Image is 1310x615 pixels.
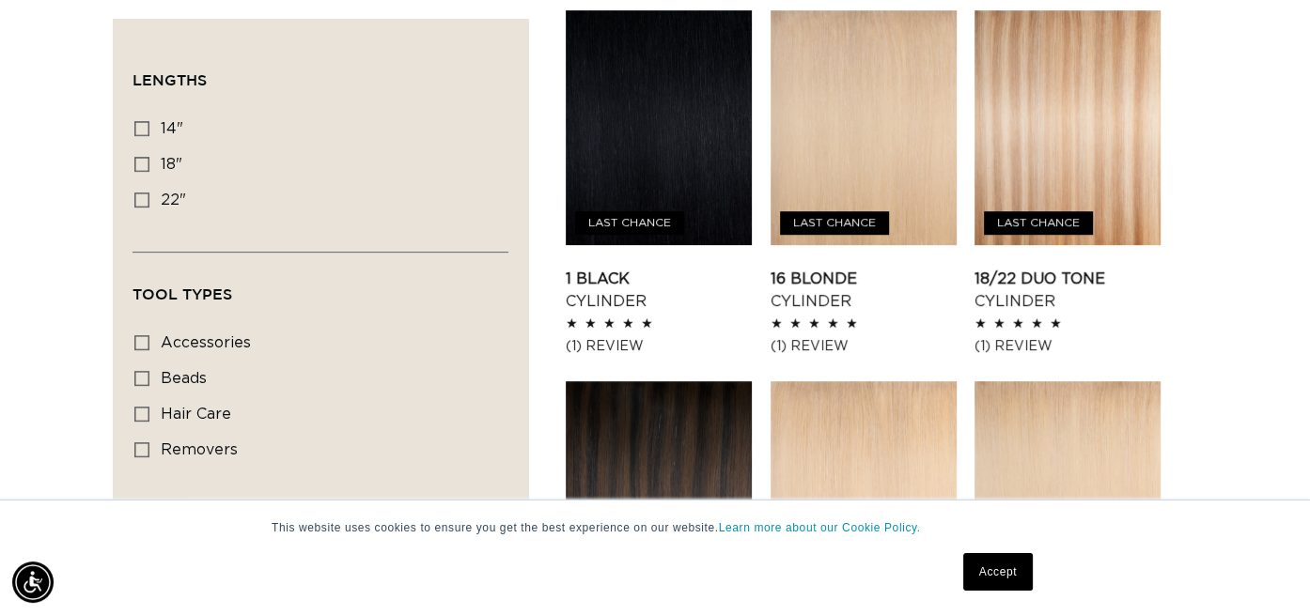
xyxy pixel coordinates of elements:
[133,285,232,302] span: Tool Types
[272,519,1038,536] p: This website uses cookies to ensure you get the best experience on our website.
[771,268,957,313] a: 16 Blonde Cylinder
[161,192,186,208] span: 22"
[161,157,182,172] span: 18"
[133,38,508,106] summary: Lengths (0 selected)
[566,268,752,313] a: 1 Black Cylinder
[133,71,207,88] span: Lengths
[963,553,1033,591] a: Accept
[161,335,251,350] span: accessories
[1216,525,1310,615] iframe: Chat Widget
[133,253,508,320] summary: Tool Types (0 selected)
[975,268,1161,313] a: 18/22 Duo Tone Cylinder
[12,561,54,603] div: Accessibility Menu
[161,407,231,422] span: hair care
[719,521,921,534] a: Learn more about our Cookie Policy.
[161,121,183,136] span: 14"
[161,442,238,457] span: removers
[161,371,207,386] span: beads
